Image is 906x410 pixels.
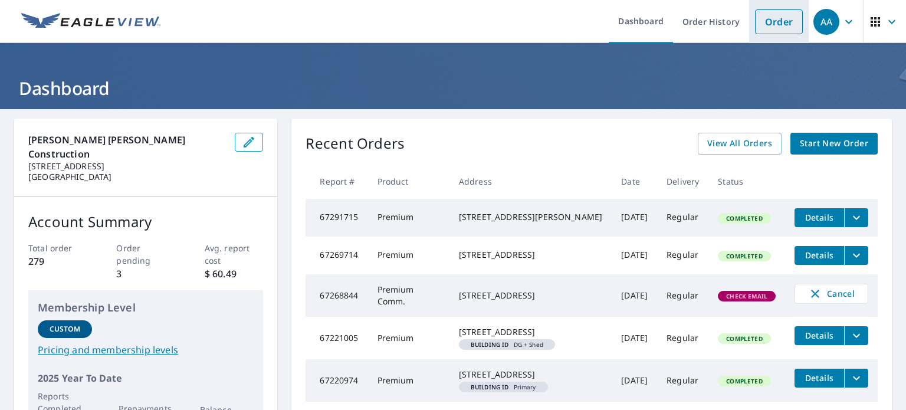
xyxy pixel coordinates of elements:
p: [PERSON_NAME] [PERSON_NAME] Construction [28,133,225,161]
button: detailsBtn-67221005 [795,326,844,345]
p: Account Summary [28,211,263,232]
button: filesDropdownBtn-67221005 [844,326,868,345]
td: Regular [657,199,708,237]
td: [DATE] [612,359,657,402]
p: Recent Orders [306,133,405,155]
button: filesDropdownBtn-67220974 [844,369,868,388]
em: Building ID [471,384,509,390]
button: filesDropdownBtn-67269714 [844,246,868,265]
div: [STREET_ADDRESS] [459,290,602,301]
td: [DATE] [612,317,657,359]
span: Completed [719,214,769,222]
span: Details [802,250,837,261]
p: Membership Level [38,300,254,316]
a: Start New Order [790,133,878,155]
td: Regular [657,274,708,317]
th: Address [449,164,612,199]
div: AA [813,9,839,35]
td: [DATE] [612,237,657,274]
a: Order [755,9,803,34]
span: DG + Shed [464,342,550,347]
p: Avg. report cost [205,242,264,267]
span: Completed [719,252,769,260]
td: Regular [657,317,708,359]
p: Order pending [116,242,175,267]
button: Cancel [795,284,868,304]
td: 67291715 [306,199,367,237]
button: detailsBtn-67291715 [795,208,844,227]
span: Completed [719,377,769,385]
span: Details [802,330,837,341]
span: Primary [464,384,543,390]
td: Regular [657,359,708,402]
td: 67220974 [306,359,367,402]
div: [STREET_ADDRESS] [459,249,602,261]
p: $ 60.49 [205,267,264,281]
div: [STREET_ADDRESS] [459,369,602,381]
a: Pricing and membership levels [38,343,254,357]
td: Premium [368,359,449,402]
span: View All Orders [707,136,772,151]
p: [GEOGRAPHIC_DATA] [28,172,225,182]
span: Completed [719,334,769,343]
button: detailsBtn-67269714 [795,246,844,265]
td: Premium [368,237,449,274]
em: Building ID [471,342,509,347]
span: Details [802,372,837,383]
th: Product [368,164,449,199]
span: Details [802,212,837,223]
td: Premium [368,199,449,237]
p: Total order [28,242,87,254]
div: [STREET_ADDRESS][PERSON_NAME] [459,211,602,223]
td: Premium Comm. [368,274,449,317]
img: EV Logo [21,13,160,31]
td: 67268844 [306,274,367,317]
td: 67269714 [306,237,367,274]
th: Report # [306,164,367,199]
th: Status [708,164,785,199]
td: Regular [657,237,708,274]
td: 67221005 [306,317,367,359]
td: [DATE] [612,274,657,317]
p: 279 [28,254,87,268]
h1: Dashboard [14,76,892,100]
p: 3 [116,267,175,281]
p: 2025 Year To Date [38,371,254,385]
p: Custom [50,324,80,334]
div: [STREET_ADDRESS] [459,326,602,338]
th: Delivery [657,164,708,199]
p: [STREET_ADDRESS] [28,161,225,172]
button: detailsBtn-67220974 [795,369,844,388]
button: filesDropdownBtn-67291715 [844,208,868,227]
span: Cancel [807,287,856,301]
span: Check Email [719,292,774,300]
span: Start New Order [800,136,868,151]
th: Date [612,164,657,199]
td: Premium [368,317,449,359]
td: [DATE] [612,199,657,237]
a: View All Orders [698,133,782,155]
